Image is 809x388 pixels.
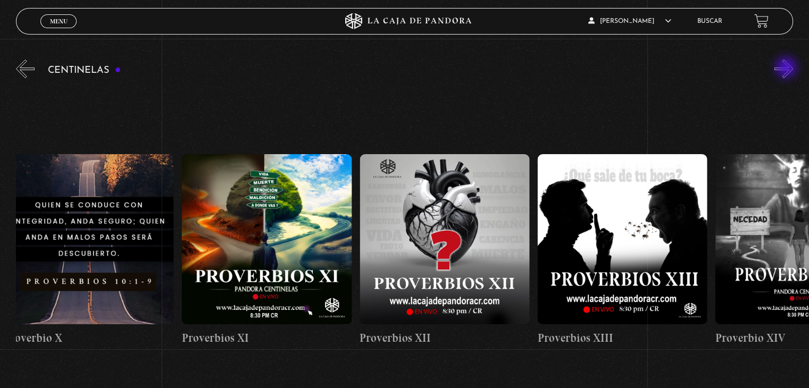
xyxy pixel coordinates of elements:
[774,60,793,78] button: Next
[182,330,352,347] h4: Proverbios XI
[588,18,671,24] span: [PERSON_NAME]
[4,330,174,347] h4: Proverbio X
[538,330,707,347] h4: Proverbios XIII
[16,60,35,78] button: Previous
[50,18,68,24] span: Menu
[48,65,121,75] h3: Centinelas
[360,330,530,347] h4: Proverbios XII
[754,14,769,28] a: View your shopping cart
[697,18,722,24] a: Buscar
[46,27,71,34] span: Cerrar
